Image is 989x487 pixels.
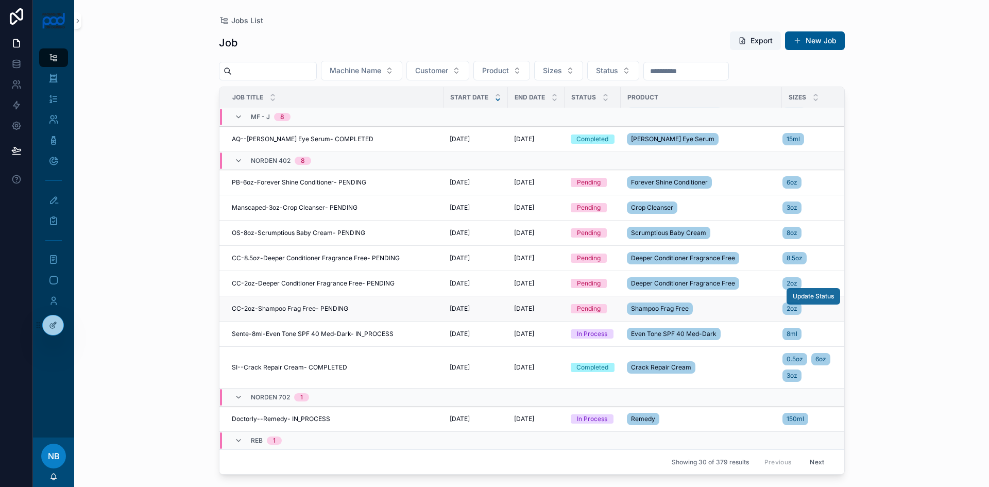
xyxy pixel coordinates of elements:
[450,229,470,237] span: [DATE]
[571,363,615,372] a: Completed
[571,304,615,313] a: Pending
[300,393,303,401] div: 1
[219,36,237,50] h1: Job
[576,135,608,144] div: Completed
[627,93,658,102] span: Product
[514,178,558,187] a: [DATE]
[627,411,776,427] a: Remedy
[571,254,615,263] a: Pending
[450,279,502,288] a: [DATE]
[415,65,448,76] span: Customer
[450,254,470,262] span: [DATE]
[330,65,381,76] span: Machine Name
[631,279,735,288] span: Deeper Conditioner Fragrance Free
[789,93,806,102] span: Sizes
[450,135,502,143] a: [DATE]
[571,178,615,187] a: Pending
[782,300,847,317] a: 2oz
[782,199,847,216] a: 3oz
[782,252,807,264] a: 8.5oz
[514,178,534,187] span: [DATE]
[232,415,437,423] a: Doctorly--Remedy- IN_PROCESS
[48,450,60,462] span: NB
[627,326,776,342] a: Even Tone SPF 40 Med-Dark
[514,415,534,423] span: [DATE]
[450,305,502,313] a: [DATE]
[596,65,618,76] span: Status
[631,229,706,237] span: Scrumptious Baby Cream
[450,178,502,187] a: [DATE]
[577,228,601,238] div: Pending
[232,254,437,262] a: CC-8.5oz-Deeper Conditioner Fragrance Free- PENDING
[782,133,804,145] a: 15ml
[301,157,305,165] div: 8
[514,254,558,262] a: [DATE]
[450,330,470,338] span: [DATE]
[450,229,502,237] a: [DATE]
[782,275,847,292] a: 2oz
[787,254,803,262] span: 8.5oz
[627,275,776,292] a: Deeper Conditioner Fragrance Free
[280,113,284,121] div: 8
[577,178,601,187] div: Pending
[251,436,263,445] span: REB
[571,93,596,102] span: Status
[785,31,845,50] button: New Job
[577,329,607,339] div: In Process
[514,305,558,313] a: [DATE]
[571,279,615,288] a: Pending
[232,279,395,288] span: CC-2oz-Deeper Conditioner Fragrance Free- PENDING
[232,330,437,338] a: Sente-8ml-Even Tone SPF 40 Med-Dark- IN_PROCESS
[450,363,502,372] a: [DATE]
[232,415,330,423] span: Doctorly--Remedy- IN_PROCESS
[577,203,601,212] div: Pending
[782,370,802,382] a: 3oz
[577,279,601,288] div: Pending
[571,329,615,339] a: In Process
[514,254,534,262] span: [DATE]
[33,41,74,324] div: scrollable content
[450,363,470,372] span: [DATE]
[514,415,558,423] a: [DATE]
[450,254,502,262] a: [DATE]
[782,250,847,266] a: 8.5oz
[514,135,534,143] span: [DATE]
[627,359,776,376] a: Crack Repair Cream
[514,363,558,372] a: [DATE]
[232,363,437,372] a: SI--Crack Repair Cream- COMPLETED
[787,372,797,380] span: 3oz
[782,328,802,340] a: 8ml
[473,61,530,80] button: Select Button
[627,131,776,147] a: [PERSON_NAME] Eye Serum
[571,203,615,212] a: Pending
[251,157,291,165] span: Norden 402
[782,227,802,239] a: 8oz
[232,279,437,288] a: CC-2oz-Deeper Conditioner Fragrance Free- PENDING
[232,305,348,313] span: CC-2oz-Shampoo Frag Free- PENDING
[232,178,437,187] a: PB-6oz-Forever Shine Conditioner- PENDING
[577,304,601,313] div: Pending
[232,330,394,338] span: Sente-8ml-Even Tone SPF 40 Med-Dark- IN_PROCESS
[782,353,807,365] a: 0.5oz
[787,355,803,363] span: 0.5oz
[450,204,470,212] span: [DATE]
[42,12,66,29] img: App logo
[627,225,776,241] a: Scrumptious Baby Cream
[631,204,673,212] span: Crop Cleanser
[514,330,558,338] a: [DATE]
[787,229,797,237] span: 8oz
[514,229,534,237] span: [DATE]
[787,178,797,187] span: 6oz
[514,279,534,288] span: [DATE]
[782,351,847,384] a: 0.5oz6oz3oz
[627,300,776,317] a: Shampoo Frag Free
[232,204,357,212] span: Manscaped-3oz-Crop Cleanser- PENDING
[232,204,437,212] a: Manscaped-3oz-Crop Cleanser- PENDING
[803,454,831,470] button: Next
[321,61,402,80] button: Select Button
[251,113,270,121] span: MF - J
[482,65,509,76] span: Product
[571,228,615,238] a: Pending
[782,413,808,425] a: 150ml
